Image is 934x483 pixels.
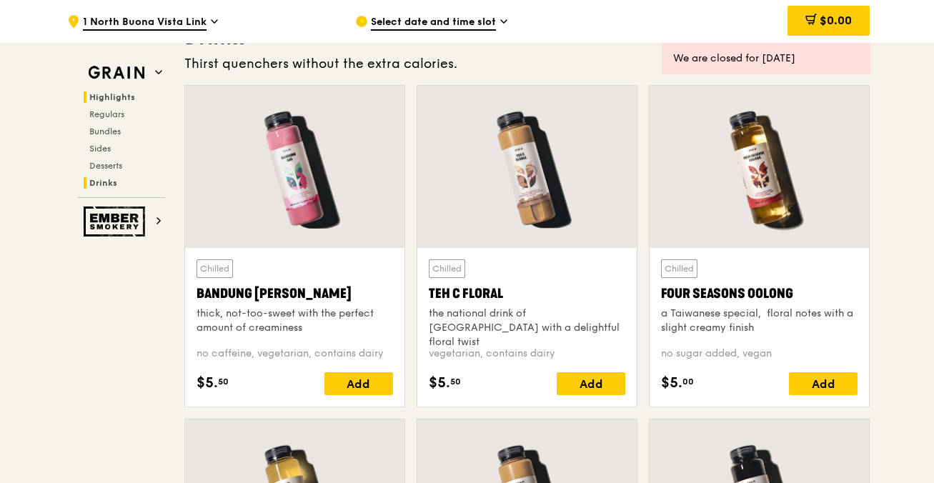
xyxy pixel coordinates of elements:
div: a Taiwanese special, floral notes with a slight creamy finish [661,307,858,335]
span: $5. [429,372,450,394]
span: 50 [218,376,229,387]
div: We are closed for [DATE] [673,51,859,66]
span: Highlights [89,92,135,102]
div: Add [789,372,858,395]
div: Teh C Floral [429,284,625,304]
span: 1 North Buona Vista Link [83,15,207,31]
span: 50 [450,376,461,387]
span: Regulars [89,109,124,119]
span: $5. [197,372,218,394]
span: $5. [661,372,682,394]
span: Desserts [89,161,122,171]
div: Add [557,372,625,395]
span: Sides [89,144,111,154]
div: Thirst quenchers without the extra calories. [184,54,870,74]
span: $0.00 [820,14,852,27]
span: Bundles [89,126,121,136]
img: Ember Smokery web logo [84,206,149,236]
div: the national drink of [GEOGRAPHIC_DATA] with a delightful floral twist [429,307,625,349]
span: 00 [682,376,694,387]
div: thick, not-too-sweet with the perfect amount of creaminess [197,307,393,335]
div: Bandung [PERSON_NAME] [197,284,393,304]
img: Grain web logo [84,60,149,86]
div: no sugar added, vegan [661,347,858,361]
div: Chilled [661,259,697,278]
span: Drinks [89,178,117,188]
div: Chilled [197,259,233,278]
div: vegetarian, contains dairy [429,347,625,361]
div: Add [324,372,393,395]
div: Chilled [429,259,465,278]
div: Four Seasons Oolong [661,284,858,304]
span: Select date and time slot [371,15,496,31]
div: no caffeine, vegetarian, contains dairy [197,347,393,361]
